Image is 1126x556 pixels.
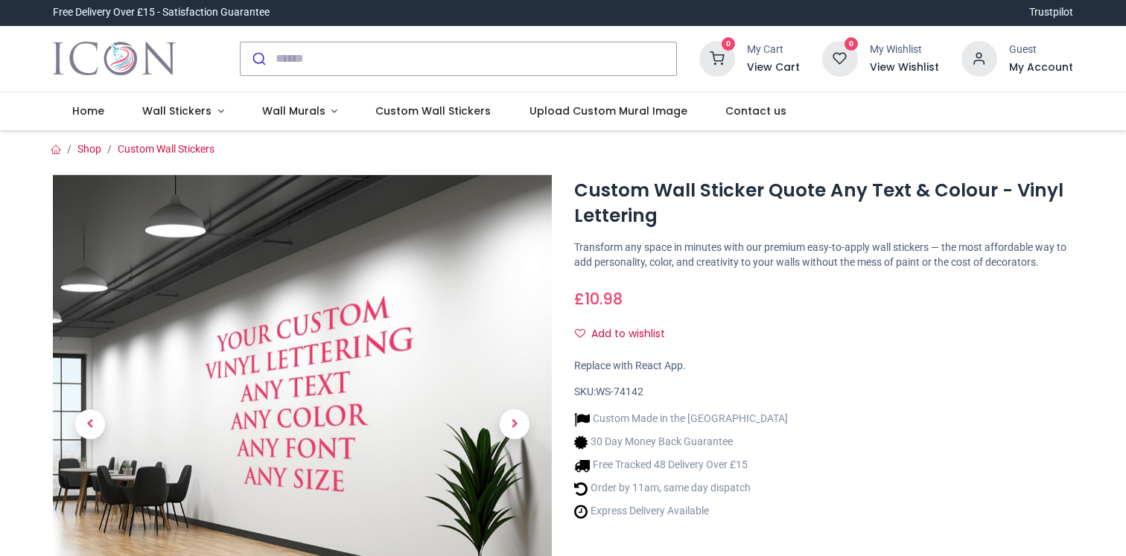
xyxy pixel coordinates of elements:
[1029,5,1073,20] a: Trustpilot
[722,37,736,51] sup: 0
[725,103,786,118] span: Contact us
[596,386,643,397] span: WS-74142
[241,42,276,75] button: Submit
[574,412,788,427] li: Custom Made in the [GEOGRAPHIC_DATA]
[574,240,1073,269] p: Transform any space in minutes with our premium easy-to-apply wall stickers — the most affordable...
[747,60,800,75] a: View Cart
[585,288,623,310] span: 10.98
[699,51,735,63] a: 0
[1009,42,1073,57] div: Guest
[53,38,176,80] img: Icon Wall Stickers
[75,409,105,439] span: Previous
[574,504,788,520] li: Express Delivery Available
[822,51,858,63] a: 0
[243,92,357,131] a: Wall Murals
[574,385,1073,400] div: SKU:
[574,435,788,450] li: 30 Day Money Back Guarantee
[142,103,211,118] span: Wall Stickers
[574,359,1073,374] div: Replace with React App.
[1009,60,1073,75] a: My Account
[870,42,939,57] div: My Wishlist
[53,38,176,80] a: Logo of Icon Wall Stickers
[529,103,687,118] span: Upload Custom Mural Image
[574,322,678,347] button: Add to wishlistAdd to wishlist
[77,143,101,155] a: Shop
[72,103,104,118] span: Home
[123,92,243,131] a: Wall Stickers
[118,143,214,155] a: Custom Wall Stickers
[844,37,859,51] sup: 0
[574,481,788,496] li: Order by 11am, same day dispatch
[53,5,270,20] div: Free Delivery Over £15 - Satisfaction Guarantee
[870,60,939,75] a: View Wishlist
[375,103,491,118] span: Custom Wall Stickers
[574,288,623,310] span: £
[262,103,325,118] span: Wall Murals
[747,42,800,57] div: My Cart
[574,178,1073,229] h1: Custom Wall Sticker Quote Any Text & Colour - Vinyl Lettering
[574,458,788,473] li: Free Tracked 48 Delivery Over £15
[500,409,529,439] span: Next
[575,328,585,339] i: Add to wishlist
